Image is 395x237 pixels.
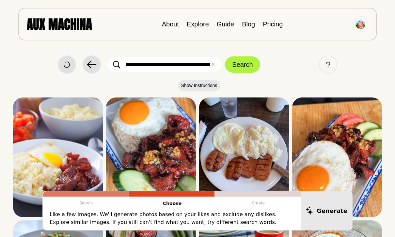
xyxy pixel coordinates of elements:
a: Blog [242,21,255,28]
p: Choose [129,197,215,211]
img: Avatar [355,19,365,29]
button: Back [83,55,101,74]
img: Search result [199,97,289,210]
img: Search result [106,97,196,217]
button: Generate [301,191,352,230]
button: Search [225,56,260,73]
a: Explore [187,21,209,28]
button: ✕ [211,61,215,68]
img: AUX MACHINA [27,18,92,30]
img: Search result [292,97,382,217]
button: Show Instructions [178,80,221,91]
p: Search [43,197,129,210]
button: Help [319,55,337,74]
p: Like a few images. We'll generate photos based on your likes and exclude any dislikes. Explore si... [50,211,295,226]
p: Create [215,197,301,210]
img: Search result [13,97,103,217]
a: Pricing [263,21,283,28]
a: Guide [217,21,234,28]
a: About [162,21,179,28]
